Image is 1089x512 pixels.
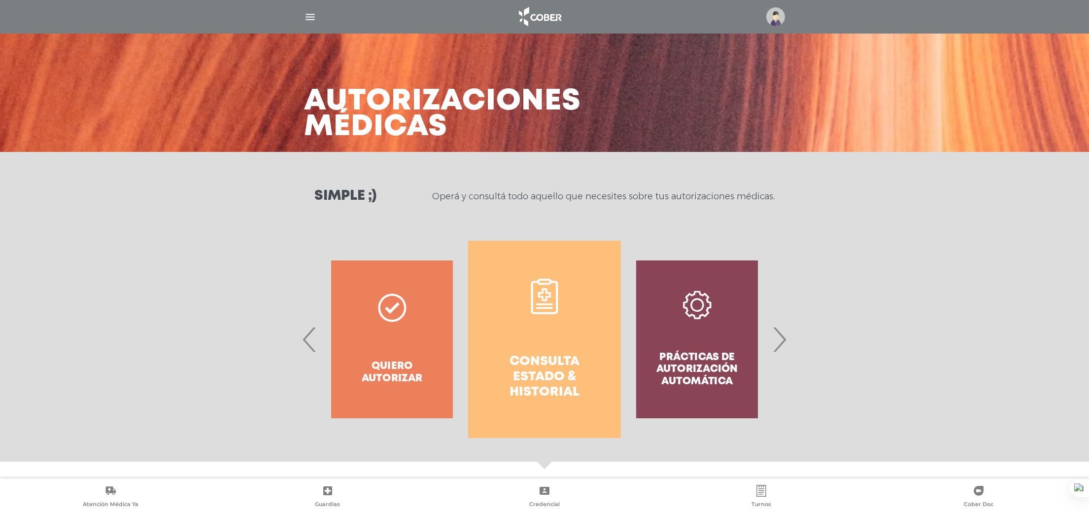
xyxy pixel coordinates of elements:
span: Guardias [315,501,340,510]
span: Cober Doc [964,501,993,510]
span: Atención Médica Ya [83,501,138,510]
p: Operá y consultá todo aquello que necesites sobre tus autorizaciones médicas. [432,190,775,202]
img: profile-placeholder.svg [766,7,785,26]
a: Turnos [653,485,870,510]
img: Cober_menu-lines-white.svg [304,11,316,23]
span: Credencial [529,501,560,510]
h3: Autorizaciones médicas [304,89,581,140]
span: Previous [300,313,319,366]
a: Cober Doc [870,485,1087,510]
span: Next [770,313,789,366]
a: Consulta estado & historial [468,241,620,438]
h3: Simple ;) [314,189,376,203]
a: Guardias [219,485,436,510]
a: Credencial [436,485,653,510]
h4: Consulta estado & historial [486,354,603,401]
img: logo_cober_home-white.png [513,5,565,29]
a: Atención Médica Ya [2,485,219,510]
span: Turnos [751,501,771,510]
